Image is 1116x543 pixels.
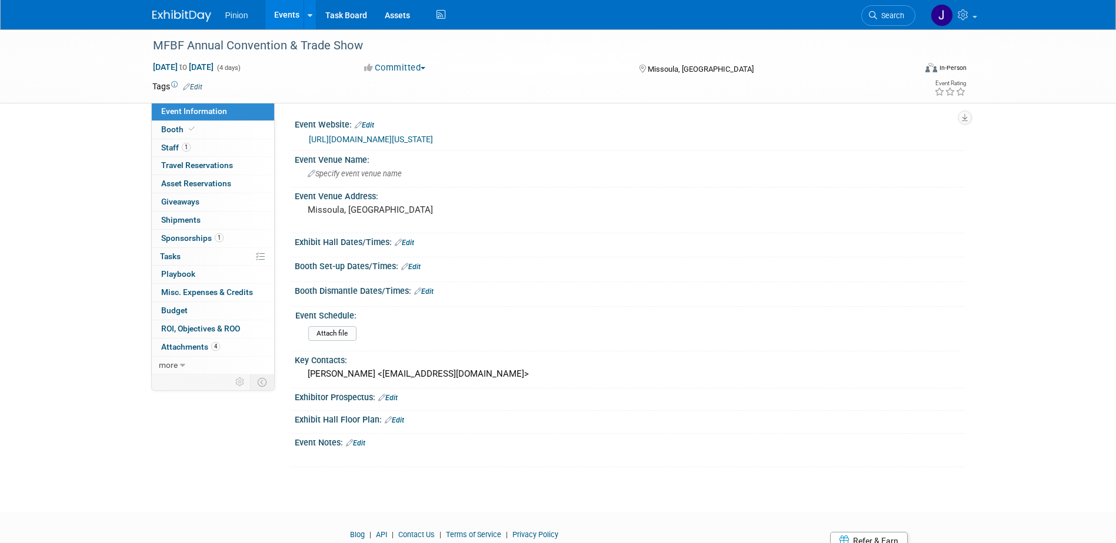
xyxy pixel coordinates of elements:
img: Jennifer Plumisto [931,4,953,26]
div: [PERSON_NAME] <[EMAIL_ADDRESS][DOMAIN_NAME]> [304,365,955,383]
span: 1 [182,143,191,152]
i: Booth reservation complete [189,126,195,132]
div: Event Venue Address: [295,187,964,202]
a: Blog [350,530,365,539]
td: Tags [152,81,202,92]
img: Format-Inperson.png [925,63,937,72]
a: Sponsorships1 [152,230,274,247]
span: Misc. Expenses & Credits [161,287,253,297]
div: Event Website: [295,116,964,131]
span: ROI, Objectives & ROO [161,324,240,333]
span: | [389,530,397,539]
a: Booth [152,121,274,139]
a: ROI, Objectives & ROO [152,320,274,338]
a: Contact Us [398,530,435,539]
a: Edit [378,394,398,402]
pre: Missoula, [GEOGRAPHIC_DATA] [308,205,561,215]
img: ExhibitDay [152,10,211,22]
span: Attachments [161,342,220,351]
a: Edit [395,239,414,247]
a: Asset Reservations [152,175,274,193]
span: Budget [161,306,188,315]
a: Budget [152,302,274,320]
span: | [437,530,444,539]
span: | [367,530,374,539]
span: Specify event venue name [308,169,402,178]
span: more [159,360,178,370]
a: Attachments4 [152,338,274,356]
span: Shipments [161,215,201,224]
span: 1 [215,233,224,242]
a: Edit [401,263,421,271]
a: Playbook [152,266,274,283]
a: Edit [414,287,434,296]
div: Event Venue Name: [295,151,964,166]
a: Privacy Policy [512,530,558,539]
a: Tasks [152,248,274,266]
div: MFBF Annual Convention & Trade Show [149,35,898,56]
a: Travel Reservations [152,157,274,175]
span: Missoula, [GEOGRAPHIC_DATA] [648,65,754,73]
a: Edit [183,83,202,91]
span: Giveaways [161,197,199,206]
a: Terms of Service [446,530,501,539]
div: Event Notes: [295,434,964,449]
a: Shipments [152,212,274,229]
a: Staff1 [152,139,274,157]
div: Booth Set-up Dates/Times: [295,257,964,273]
div: In-Person [939,63,967,72]
span: Travel Reservations [161,160,233,170]
div: Event Rating [934,81,966,86]
a: Edit [355,121,374,129]
div: Key Contacts: [295,351,964,366]
a: API [376,530,387,539]
span: Booth [161,125,197,134]
span: Search [877,11,904,20]
span: Tasks [160,252,181,261]
span: Pinion [225,11,248,20]
span: | [503,530,511,539]
span: Playbook [161,269,195,279]
button: Committed [360,62,430,74]
div: Booth Dismantle Dates/Times: [295,282,964,297]
td: Personalize Event Tab Strip [230,374,251,390]
div: Event Schedule: [295,307,959,321]
a: [URL][DOMAIN_NAME][US_STATE] [309,135,433,144]
span: Asset Reservations [161,179,231,188]
td: Toggle Event Tabs [250,374,274,390]
a: Giveaways [152,193,274,211]
a: more [152,357,274,374]
a: Misc. Expenses & Credits [152,284,274,301]
span: [DATE] [DATE] [152,62,214,72]
span: Event Information [161,106,227,116]
a: Event Information [152,103,274,120]
div: Event Format [846,61,967,79]
div: Exhibit Hall Floor Plan: [295,411,964,426]
span: to [178,62,189,72]
span: (4 days) [216,64,241,72]
a: Edit [346,439,365,447]
div: Exhibitor Prospectus: [295,388,964,404]
a: Edit [385,416,404,424]
span: Staff [161,143,191,152]
a: Search [861,5,915,26]
span: Sponsorships [161,233,224,243]
span: 4 [211,342,220,351]
div: Exhibit Hall Dates/Times: [295,233,964,249]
